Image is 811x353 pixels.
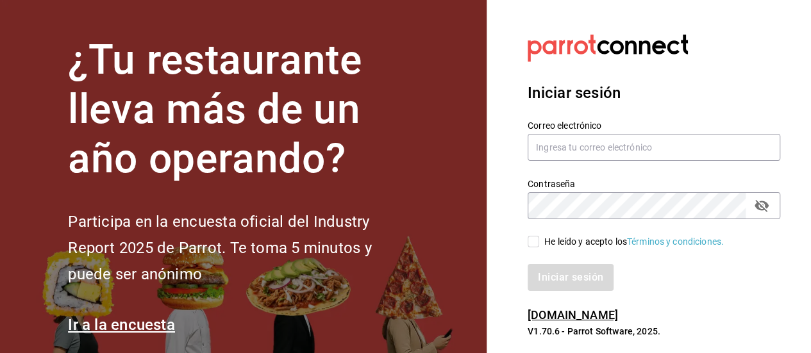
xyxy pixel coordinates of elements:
[751,195,773,217] button: campo de contraseña
[68,316,175,334] a: Ir a la encuesta
[528,120,601,131] font: Correo electrónico
[68,36,362,183] font: ¿Tu restaurante lleva más de un año operando?
[627,236,724,247] a: Términos y condiciones.
[544,236,627,247] font: He leído y acepto los
[528,179,575,189] font: Contraseña
[68,213,371,283] font: Participa en la encuesta oficial del Industry Report 2025 de Parrot. Te toma 5 minutos y puede se...
[528,326,660,336] font: V1.70.6 - Parrot Software, 2025.
[528,134,780,161] input: Ingresa tu correo electrónico
[528,308,618,322] a: [DOMAIN_NAME]
[528,84,621,102] font: Iniciar sesión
